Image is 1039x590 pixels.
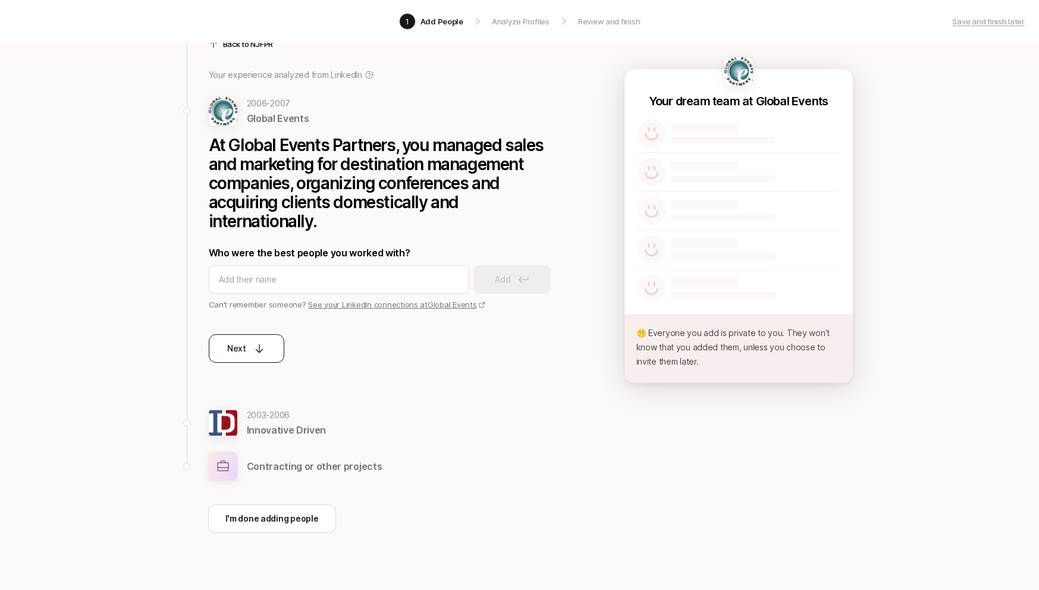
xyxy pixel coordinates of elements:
button: I'm done adding people [208,504,336,533]
p: Who were the best people you worked with? [209,245,566,261]
img: default-avatar.svg [638,158,666,186]
img: default-avatar.svg [638,235,666,263]
img: default-avatar.svg [638,196,666,225]
p: 2003 - 2006 [247,408,327,422]
p: Global Events [756,93,828,109]
p: Your dream team at [649,93,753,109]
p: Review and finish [578,15,641,27]
p: Innovative Driven [247,422,327,438]
p: Can’t remember someone? [209,299,566,310]
img: default-avatar.svg [638,274,666,302]
p: 🤫 Everyone you add is private to you. They won’t know that you added them, unless you choose to i... [636,326,841,369]
p: 1 [406,15,409,27]
p: Back to NJFPR [223,38,274,50]
p: 2006 - 2007 [247,96,309,111]
p: Your experience analyzed from LinkedIn [209,68,362,82]
p: At Global Events Partners, you managed sales and marketing for destination management companies, ... [209,136,566,231]
img: 207bc554_0b8c_44ce_9f20_1bcff47e062f.jpg [209,409,237,437]
button: Next [209,334,284,363]
p: Add People [420,15,463,27]
input: Add their name [219,272,459,287]
p: Next [227,341,246,356]
a: Save and finish later [952,15,1025,27]
img: b4787393_8365_4bd1_8be2_8f57fec19c8d.jpg [724,57,753,86]
p: Analyze Profiles [492,15,550,27]
img: b4787393_8365_4bd1_8be2_8f57fec19c8d.jpg [209,97,237,125]
img: other-company-logo.svg [209,452,237,481]
p: I'm done adding people [225,511,319,526]
p: Global Events [247,111,309,126]
img: default-avatar.svg [638,119,666,147]
p: Contracting or other projects [247,459,382,474]
a: See your LinkedIn connections atGlobal Events [308,300,485,309]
